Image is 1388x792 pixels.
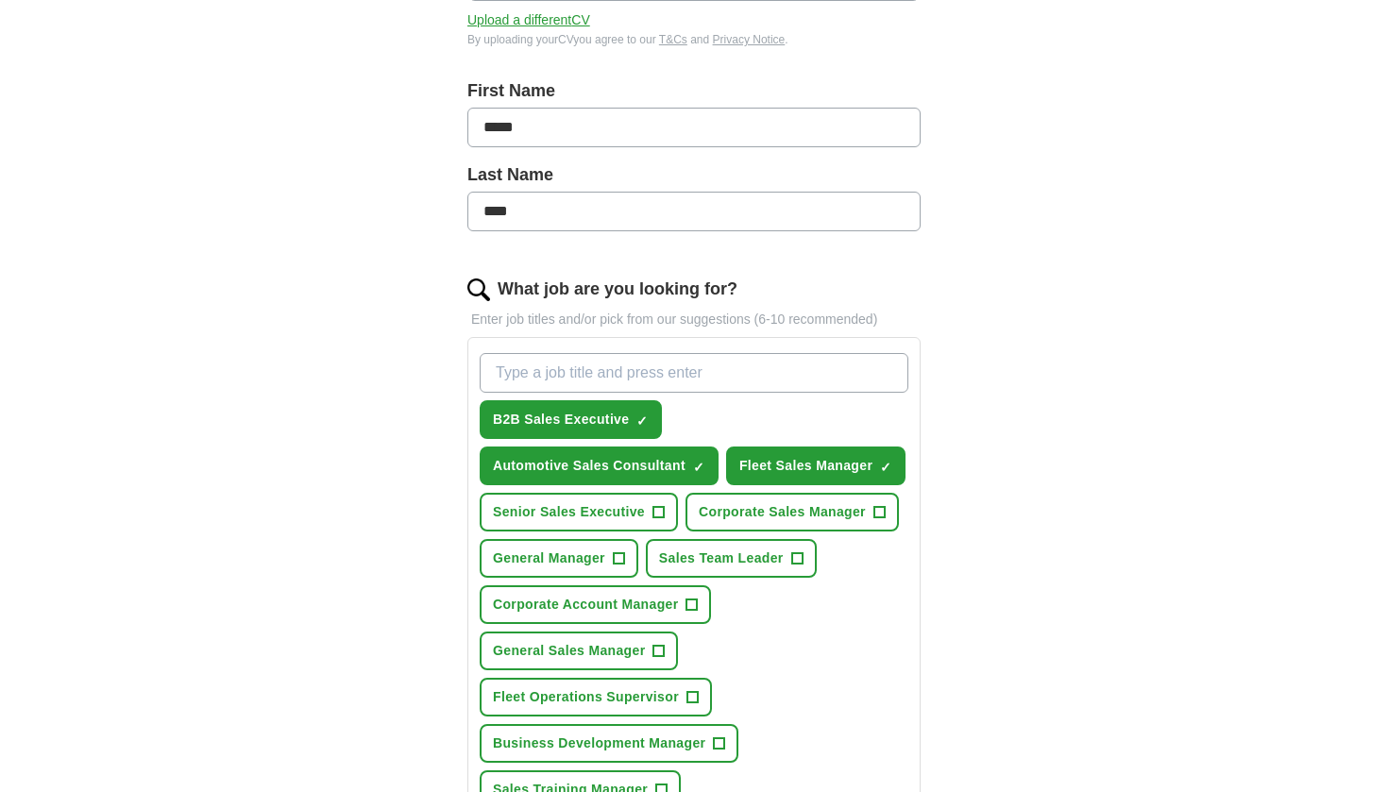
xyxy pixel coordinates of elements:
span: ✓ [693,460,704,475]
button: General Manager [480,539,638,578]
button: Sales Team Leader [646,539,817,578]
span: General Sales Manager [493,641,645,661]
p: Enter job titles and/or pick from our suggestions (6-10 recommended) [467,310,921,329]
button: Business Development Manager [480,724,738,763]
span: ✓ [636,413,648,429]
a: T&Cs [659,33,687,46]
button: Fleet Operations Supervisor [480,678,712,716]
button: Corporate Sales Manager [686,493,899,531]
span: Corporate Sales Manager [699,502,866,522]
span: Fleet Sales Manager [739,456,872,476]
span: Business Development Manager [493,733,705,753]
button: Automotive Sales Consultant✓ [480,447,719,485]
label: Last Name [467,162,921,188]
span: B2B Sales Executive [493,410,629,430]
label: What job are you looking for? [498,277,737,302]
img: search.png [467,278,490,301]
button: Senior Sales Executive [480,493,678,531]
button: Corporate Account Manager [480,585,711,624]
label: First Name [467,78,921,104]
button: General Sales Manager [480,632,678,670]
span: Sales Team Leader [659,548,784,568]
span: Fleet Operations Supervisor [493,687,679,707]
span: Automotive Sales Consultant [493,456,686,476]
span: Senior Sales Executive [493,502,645,522]
span: Corporate Account Manager [493,595,678,615]
input: Type a job title and press enter [480,353,908,393]
span: ✓ [880,460,891,475]
div: By uploading your CV you agree to our and . [467,31,921,48]
button: Fleet Sales Manager✓ [726,447,906,485]
a: Privacy Notice [713,33,786,46]
button: B2B Sales Executive✓ [480,400,662,439]
span: General Manager [493,548,605,568]
button: Upload a differentCV [467,10,590,30]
